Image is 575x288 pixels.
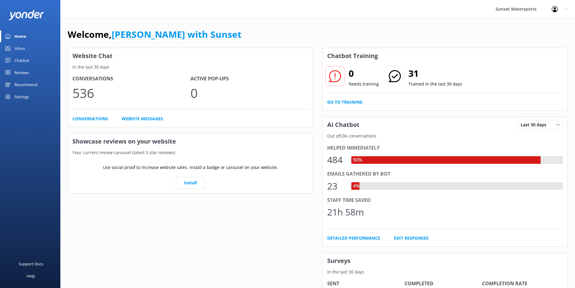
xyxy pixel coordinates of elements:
[327,205,364,219] div: 21h 58m
[72,83,190,103] p: 536
[122,115,163,122] a: Website Messages
[72,115,108,122] a: Conversations
[349,66,379,81] h2: 0
[190,75,308,83] h4: Active Pop-ups
[327,144,563,152] div: Helped immediately
[327,153,345,167] div: 484
[68,134,313,149] h3: Showcase reviews on your website
[19,258,43,270] div: Support Docs
[72,75,190,83] h4: Conversations
[68,48,313,64] h3: Website Chat
[408,81,462,87] p: Trained in the last 30 days
[112,28,241,40] a: [PERSON_NAME] with Sunset
[323,117,364,133] h3: AI Chatbot
[14,79,37,91] div: Recommend
[27,270,35,282] div: Help
[9,10,44,20] img: yonder-white-logo.png
[408,66,462,81] h2: 31
[323,253,568,269] h3: Surveys
[351,156,364,164] div: 90%
[394,235,429,241] a: Edit Responses
[327,196,563,204] div: Staff time saved
[349,81,379,87] p: Needs training
[14,91,29,103] div: Settings
[14,42,25,54] div: Inbox
[176,177,205,189] a: Install
[323,133,568,139] p: Out of 536 conversations
[68,64,313,70] p: In the last 30 days
[68,149,313,156] p: Your current review carousel (latest 5 star reviews)
[327,99,363,105] a: Go to Training
[14,66,29,79] div: Reviews
[482,280,560,288] h4: Completion Rate
[327,170,563,178] div: Emails gathered by bot
[14,54,29,66] div: Chatbot
[14,30,26,42] div: Home
[404,280,482,288] h4: Completed
[68,27,241,42] h1: Welcome,
[323,48,382,64] h3: Chatbot Training
[351,182,361,190] div: 4%
[103,164,278,171] p: Use social proof to increase website sales. Install a badge or carousel on your website.
[327,280,405,288] h4: Sent
[323,269,568,275] p: In the last 30 days
[521,121,550,128] span: Last 30 days
[190,83,308,103] p: 0
[327,179,345,193] div: 23
[327,235,380,241] a: Detailed Performance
